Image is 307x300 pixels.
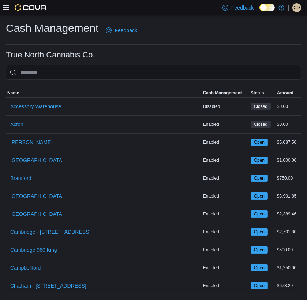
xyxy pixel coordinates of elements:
span: Open [254,265,265,271]
span: Open [254,139,265,146]
div: $1,250.00 [276,263,301,272]
div: Enabled [202,138,249,147]
button: Amount [276,89,301,97]
p: | [288,3,289,12]
h3: True North Cannabis Co. [6,50,95,59]
span: Cash Management [203,90,242,96]
span: Cambridge 960 King [10,246,57,254]
span: Open [254,247,265,253]
span: Open [254,193,265,199]
button: Accessory Warehouse [7,99,64,114]
span: Open [251,139,268,146]
button: Cambridge - [STREET_ADDRESS] [7,225,93,239]
div: Enabled [202,228,249,236]
input: This is a search bar. As you type, the results lower in the page will automatically filter. [6,65,301,80]
input: Dark Mode [259,4,275,11]
span: Status [251,90,264,96]
span: [PERSON_NAME] [10,139,52,146]
div: Enabled [202,120,249,129]
span: CD [293,3,300,12]
div: Enabled [202,263,249,272]
button: Brantford [7,171,34,185]
button: [GEOGRAPHIC_DATA] [7,207,67,221]
button: [GEOGRAPHIC_DATA] [7,153,67,168]
div: Enabled [202,192,249,200]
span: Acton [10,121,23,128]
span: Brantford [10,175,31,182]
span: [GEOGRAPHIC_DATA] [10,157,64,164]
img: Cova [15,4,47,11]
span: Accessory Warehouse [10,103,61,110]
div: Enabled [202,281,249,290]
span: Open [251,175,268,182]
span: [GEOGRAPHIC_DATA] [10,192,64,200]
span: Closed [251,121,271,128]
div: $673.20 [276,281,301,290]
div: $2,701.80 [276,228,301,236]
div: $3,901.85 [276,192,301,200]
span: Closed [254,121,267,128]
button: Chatham - [STREET_ADDRESS] [7,278,89,293]
span: Open [254,282,265,289]
div: $5,087.50 [276,138,301,147]
span: Feedback [231,4,254,11]
span: Open [251,228,268,236]
button: [GEOGRAPHIC_DATA] [7,189,67,203]
span: Closed [251,103,271,110]
span: [GEOGRAPHIC_DATA] [10,210,64,218]
h1: Cash Management [6,21,98,35]
span: Open [251,157,268,164]
span: Open [254,229,265,235]
div: $0.00 [276,102,301,111]
button: Campbellford [7,260,44,275]
div: $1,000.00 [276,156,301,165]
div: $750.00 [276,174,301,183]
span: Open [254,211,265,217]
div: $0.00 [276,120,301,129]
span: Amount [277,90,293,96]
span: Open [251,246,268,254]
div: Enabled [202,174,249,183]
span: Chatham - [STREET_ADDRESS] [10,282,86,289]
button: Status [249,89,276,97]
div: Enabled [202,210,249,218]
div: Enabled [202,245,249,254]
div: $500.00 [276,245,301,254]
span: Open [254,157,265,164]
span: Open [251,264,268,271]
span: Open [251,210,268,218]
span: Closed [254,103,267,110]
button: Cash Management [202,89,249,97]
span: Open [251,282,268,289]
span: Campbellford [10,264,41,271]
div: $2,389.46 [276,210,301,218]
button: Acton [7,117,26,132]
div: Disabled [202,102,249,111]
a: Feedback [220,0,257,15]
span: Open [251,192,268,200]
a: Feedback [103,23,140,38]
button: Name [6,89,202,97]
span: Feedback [115,27,137,34]
span: Dark Mode [259,11,260,12]
div: Cassandra Dickau [292,3,301,12]
div: Enabled [202,156,249,165]
button: [PERSON_NAME] [7,135,55,150]
span: Open [254,175,265,181]
button: Cambridge 960 King [7,243,60,257]
span: Name [7,90,19,96]
span: Cambridge - [STREET_ADDRESS] [10,228,90,236]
